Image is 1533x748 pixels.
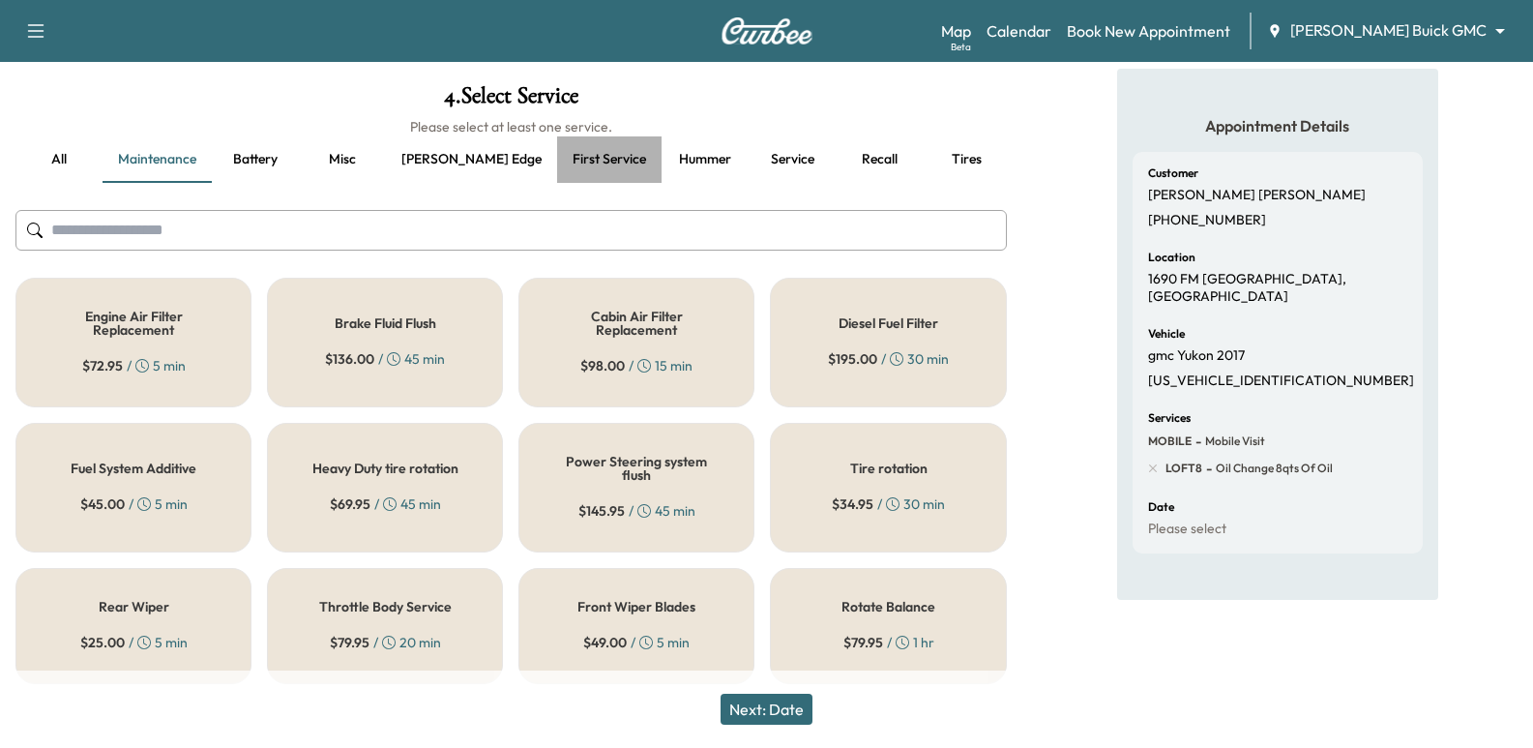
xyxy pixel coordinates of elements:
button: Misc [299,136,386,183]
button: First service [557,136,662,183]
div: / 5 min [82,356,186,375]
span: $ 98.00 [580,356,625,375]
span: [PERSON_NAME] Buick GMC [1290,19,1487,42]
a: MapBeta [941,19,971,43]
h5: Cabin Air Filter Replacement [550,310,722,337]
span: $ 79.95 [843,633,883,652]
span: $ 79.95 [330,633,369,652]
button: Next: Date [721,694,812,725]
h5: Heavy Duty tire rotation [312,462,458,475]
p: gmc Yukon 2017 [1148,347,1245,365]
div: / 5 min [80,494,188,514]
h5: Appointment Details [1133,115,1423,136]
div: / 15 min [580,356,693,375]
button: all [15,136,103,183]
div: / 1 hr [843,633,934,652]
div: / 45 min [578,501,695,521]
span: LOFT8 [1165,461,1202,476]
div: / 20 min [330,633,441,652]
button: Tires [923,136,1010,183]
h5: Throttle Body Service [319,600,452,613]
button: Battery [212,136,299,183]
a: Calendar [987,19,1051,43]
div: / 5 min [80,633,188,652]
h6: Date [1148,501,1174,513]
div: / 45 min [330,494,441,514]
h5: Engine Air Filter Replacement [47,310,220,337]
span: - [1202,459,1212,478]
button: Recall [836,136,923,183]
div: / 30 min [828,349,949,369]
h5: Power Steering system flush [550,455,722,482]
h5: Fuel System Additive [71,462,196,475]
span: - [1192,432,1201,451]
a: Book New Appointment [1067,19,1230,43]
h5: Diesel Fuel Filter [839,316,938,330]
span: $ 49.00 [583,633,627,652]
span: MOBILE [1148,434,1192,449]
p: [US_VEHICLE_IDENTIFICATION_NUMBER] [1148,373,1414,390]
button: Maintenance [103,136,212,183]
div: / 45 min [325,349,445,369]
span: $ 72.95 [82,356,123,375]
h5: Rear Wiper [99,600,169,613]
div: / 5 min [583,633,690,652]
div: Beta [951,40,971,54]
h5: Front Wiper Blades [577,600,695,613]
p: [PHONE_NUMBER] [1148,212,1266,229]
button: Service [749,136,836,183]
div: / 30 min [832,494,945,514]
h5: Rotate Balance [841,600,935,613]
h6: Please select at least one service. [15,117,1007,136]
span: $ 25.00 [80,633,125,652]
p: Please select [1148,521,1226,538]
h1: 4 . Select Service [15,84,1007,117]
div: basic tabs example [15,136,1007,183]
h6: Vehicle [1148,328,1185,340]
span: $ 136.00 [325,349,374,369]
span: $ 195.00 [828,349,877,369]
span: Oil Change 8qts of oil [1212,461,1333,476]
button: [PERSON_NAME] edge [386,136,557,183]
h6: Location [1148,252,1195,263]
h6: Customer [1148,167,1198,179]
span: $ 145.95 [578,501,625,521]
span: $ 34.95 [832,494,873,514]
h6: Services [1148,412,1191,424]
button: Hummer [662,136,749,183]
span: Mobile Visit [1201,434,1265,449]
p: [PERSON_NAME] [PERSON_NAME] [1148,187,1366,204]
span: $ 69.95 [330,494,370,514]
p: 1690 FM [GEOGRAPHIC_DATA], [GEOGRAPHIC_DATA] [1148,271,1407,305]
h5: Brake Fluid Flush [335,316,436,330]
img: Curbee Logo [721,17,813,45]
span: $ 45.00 [80,494,125,514]
h5: Tire rotation [850,462,928,475]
